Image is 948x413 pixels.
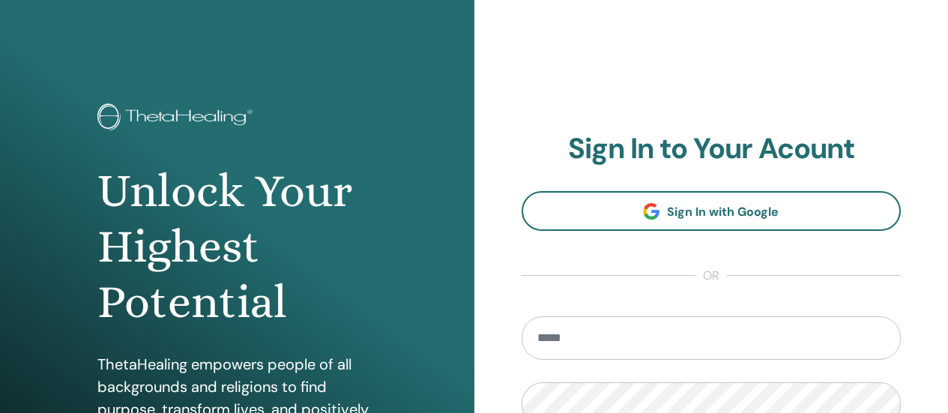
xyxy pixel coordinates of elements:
span: or [695,267,727,285]
a: Sign In with Google [522,191,902,231]
h2: Sign In to Your Acount [522,132,902,166]
h1: Unlock Your Highest Potential [97,163,376,331]
span: Sign In with Google [667,204,779,220]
